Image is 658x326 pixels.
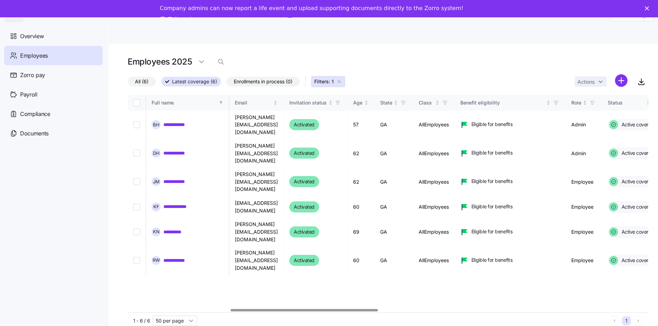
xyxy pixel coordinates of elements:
[578,80,595,84] span: Actions
[566,218,602,246] td: Employee
[375,168,413,196] td: GA
[546,100,551,105] div: Not sorted
[413,95,455,111] th: ClassNot sorted
[375,246,413,275] td: GA
[294,203,315,211] span: Activated
[133,99,140,106] input: Select all records
[413,218,455,246] td: AllEmployees
[133,121,140,128] input: Select record 1
[471,203,513,210] span: Eligible for benefits
[413,168,455,196] td: AllEmployees
[419,99,434,107] div: Class
[294,177,315,186] span: Activated
[353,99,362,107] div: Age
[294,256,315,265] span: Activated
[380,99,392,107] div: State
[566,95,602,111] th: RoleNot sorted
[4,104,103,124] a: Compliance
[471,149,513,156] span: Eligible for benefits
[471,121,513,128] span: Eligible for benefits
[348,246,375,275] td: 60
[582,100,587,105] div: Not sorted
[314,78,334,85] span: Filters: 1
[608,99,645,107] div: Status
[328,100,333,105] div: Not sorted
[619,121,657,128] span: Active coverage
[153,229,160,234] span: K N
[375,218,413,246] td: GA
[284,95,348,111] th: Invitation statusNot sorted
[153,123,160,127] span: B H
[133,150,140,157] input: Select record 2
[20,110,50,118] span: Compliance
[311,76,345,87] button: Filters: 1
[133,257,140,264] input: Select record 6
[4,46,103,65] a: Employees
[348,196,375,218] td: 60
[294,120,315,129] span: Activated
[575,76,607,87] button: Actions
[133,317,150,324] span: 1 - 6 / 6
[375,95,413,111] th: StateNot sorted
[229,139,284,168] td: [PERSON_NAME][EMAIL_ADDRESS][DOMAIN_NAME]
[219,100,223,105] div: Sorted ascending
[622,316,631,325] button: 1
[375,196,413,218] td: GA
[460,99,545,107] div: Benefit eligibility
[619,203,657,210] span: Active coverage
[133,203,140,210] input: Select record 4
[413,196,455,218] td: AllEmployees
[133,178,140,185] input: Select record 3
[471,178,513,185] span: Eligible for benefits
[619,228,657,235] span: Active coverage
[20,71,45,80] span: Zorro pay
[229,196,284,218] td: [EMAIL_ADDRESS][DOMAIN_NAME]
[375,139,413,168] td: GA
[229,246,284,275] td: [PERSON_NAME][EMAIL_ADDRESS][DOMAIN_NAME]
[229,168,284,196] td: [PERSON_NAME][EMAIL_ADDRESS][DOMAIN_NAME]
[153,258,160,262] span: R W
[375,111,413,139] td: GA
[153,204,159,209] span: K F
[235,99,272,107] div: Email
[135,77,148,86] span: All (6)
[348,95,375,111] th: AgeNot sorted
[413,111,455,139] td: AllEmployees
[646,100,651,105] div: Not sorted
[4,85,103,104] a: Payroll
[619,257,657,264] span: Active coverage
[348,111,375,139] td: 57
[234,77,292,86] span: Enrollments in process (0)
[153,151,160,156] span: D H
[413,139,455,168] td: AllEmployees
[645,6,652,10] div: Close
[133,228,140,235] input: Select record 5
[393,100,398,105] div: Not sorted
[273,100,278,105] div: Not sorted
[20,129,49,138] span: Documents
[160,16,203,24] a: Take a tour
[146,95,229,111] th: Full nameSorted ascending
[4,26,103,46] a: Overview
[364,100,369,105] div: Not sorted
[566,139,602,168] td: Admin
[348,139,375,168] td: 62
[471,228,513,235] span: Eligible for benefits
[229,95,284,111] th: EmailNot sorted
[566,246,602,275] td: Employee
[610,316,619,325] button: Previous page
[455,95,566,111] th: Benefit eligibilityNot sorted
[20,32,44,41] span: Overview
[435,100,440,105] div: Not sorted
[348,168,375,196] td: 62
[172,77,217,86] span: Latest coverage (6)
[20,51,48,60] span: Employees
[229,111,284,139] td: [PERSON_NAME][EMAIL_ADDRESS][DOMAIN_NAME]
[289,99,327,107] div: Invitation status
[152,99,217,107] div: Full name
[634,316,643,325] button: Next page
[160,5,463,12] div: Company admins can now report a life event and upload supporting documents directly to the Zorro ...
[566,196,602,218] td: Employee
[4,65,103,85] a: Zorro pay
[20,90,37,99] span: Payroll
